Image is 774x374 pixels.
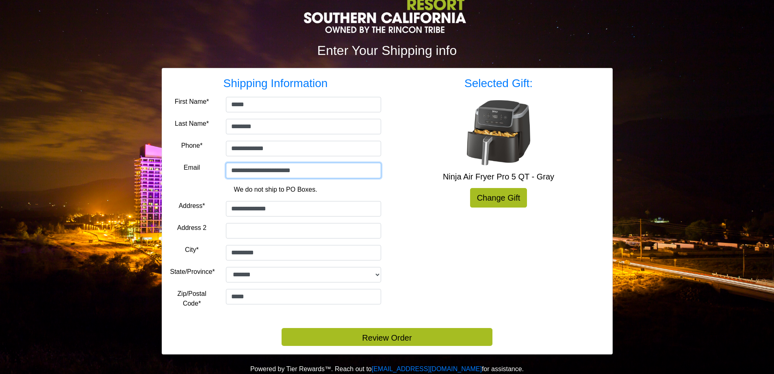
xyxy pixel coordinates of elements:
[393,172,604,182] h5: Ninja Air Fryer Pro 5 QT - Gray
[282,328,492,346] button: Review Order
[181,141,203,151] label: Phone*
[185,245,199,255] label: City*
[175,119,209,129] label: Last Name*
[184,163,200,173] label: Email
[372,365,482,372] a: [EMAIL_ADDRESS][DOMAIN_NAME]
[170,77,381,90] h3: Shipping Information
[393,77,604,90] h3: Selected Gift:
[177,223,206,233] label: Address 2
[179,201,205,211] label: Address*
[170,289,214,308] label: Zip/Postal Code*
[250,365,524,372] span: Powered by Tier Rewards™. Reach out to for assistance.
[470,188,527,208] a: Change Gift
[170,267,215,277] label: State/Province*
[466,100,531,165] img: Ninja Air Fryer Pro 5 QT - Gray
[175,97,209,107] label: First Name*
[176,185,375,195] p: We do not ship to PO Boxes.
[162,43,613,58] h2: Enter Your Shipping info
